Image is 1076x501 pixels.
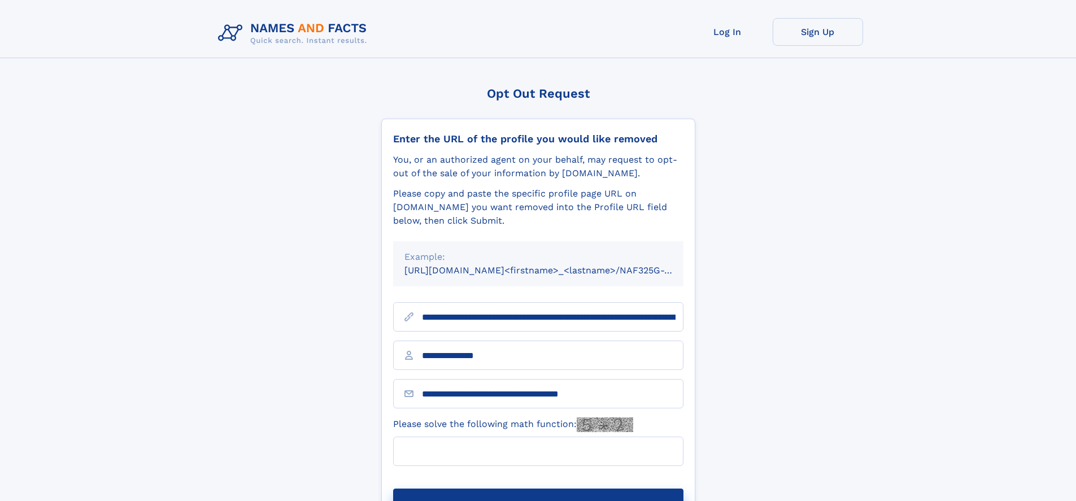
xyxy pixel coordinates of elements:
[393,417,633,432] label: Please solve the following math function:
[214,18,376,49] img: Logo Names and Facts
[404,250,672,264] div: Example:
[682,18,773,46] a: Log In
[381,86,695,101] div: Opt Out Request
[393,187,683,228] div: Please copy and paste the specific profile page URL on [DOMAIN_NAME] you want removed into the Pr...
[393,133,683,145] div: Enter the URL of the profile you would like removed
[773,18,863,46] a: Sign Up
[404,265,705,276] small: [URL][DOMAIN_NAME]<firstname>_<lastname>/NAF325G-xxxxxxxx
[393,153,683,180] div: You, or an authorized agent on your behalf, may request to opt-out of the sale of your informatio...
